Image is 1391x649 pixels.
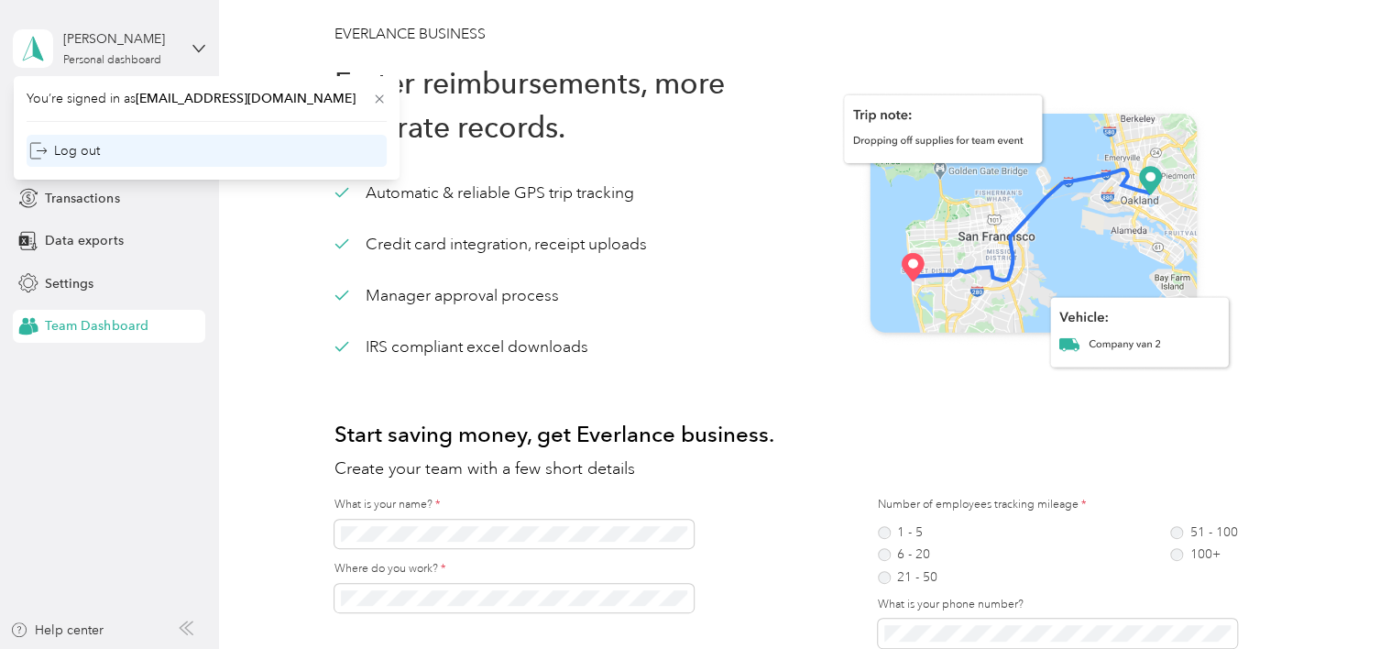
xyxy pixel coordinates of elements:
img: Teams mileage [800,61,1265,403]
div: [PERSON_NAME] [63,29,178,49]
span: Data exports [45,231,123,250]
div: IRS compliant excel downloads [334,335,588,358]
h1: Start saving money, get Everlance business. [334,412,1266,456]
label: 6 - 20 [878,548,937,561]
label: What is your name? [334,497,723,513]
span: Transactions [45,189,119,208]
label: What is your phone number? [878,597,1266,613]
div: Log out [29,141,100,160]
label: 100+ [1170,548,1237,561]
label: 51 - 100 [1170,526,1237,539]
label: 1 - 5 [878,526,937,539]
span: You’re signed in as [27,89,387,108]
div: Manager approval process [334,284,559,307]
button: Help center [10,621,104,640]
span: Settings [45,274,93,293]
span: Team Dashboard [45,316,148,335]
h1: Faster reimbursements, more accurate records. [334,61,800,149]
iframe: Everlance-gr Chat Button Frame [1288,546,1391,649]
div: Personal dashboard [63,55,161,66]
label: Where do you work? [334,561,723,577]
h3: EVERLANCE BUSINESS [334,23,1266,46]
label: 21 - 50 [878,571,937,584]
div: Credit card integration, receipt uploads [334,233,647,256]
h2: Create your team with a few short details [334,456,1266,481]
span: [EMAIL_ADDRESS][DOMAIN_NAME] [136,91,356,106]
label: Number of employees tracking mileage [878,497,1237,513]
div: Automatic & reliable GPS trip tracking [334,181,634,204]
